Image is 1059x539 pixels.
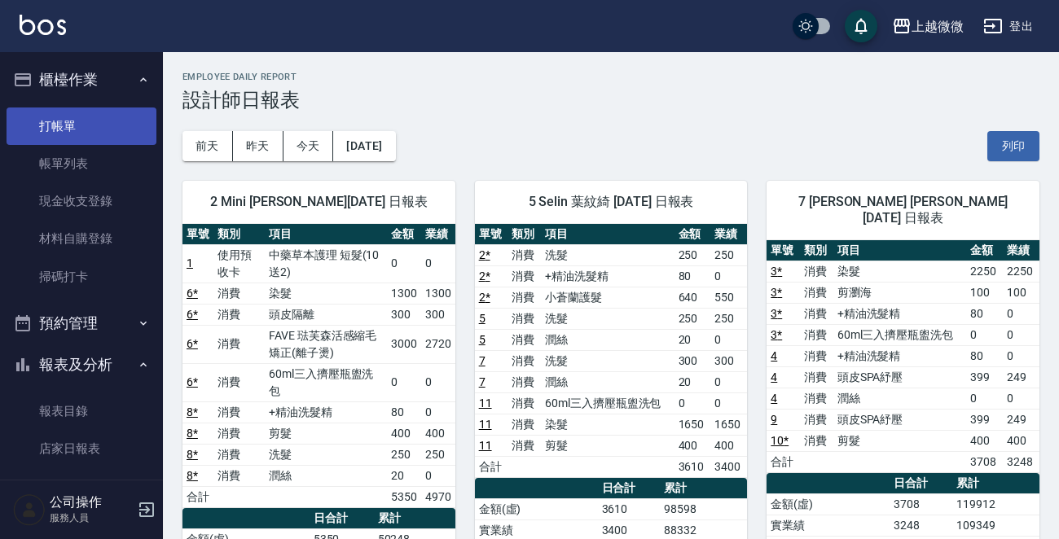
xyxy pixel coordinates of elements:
a: 報表目錄 [7,392,156,430]
td: 洗髮 [265,444,387,465]
td: 3000 [387,325,421,363]
td: 300 [710,350,747,371]
td: 3248 [890,515,952,536]
td: 250 [675,308,711,329]
button: 前天 [182,131,233,161]
td: 300 [675,350,711,371]
td: 洗髮 [541,308,675,329]
td: 潤絲 [541,329,675,350]
td: 金額(虛) [475,498,598,519]
button: [DATE] [333,131,395,161]
th: 類別 [213,224,265,245]
td: 0 [966,388,1003,409]
td: +精油洗髮精 [541,265,675,287]
a: 掃碼打卡 [7,258,156,296]
td: 0 [421,244,455,283]
h5: 公司操作 [50,494,133,511]
td: 0 [710,329,747,350]
td: 消費 [508,308,541,329]
td: 20 [675,371,711,392]
a: 打帳單 [7,107,156,145]
td: 0 [710,392,747,414]
td: 250 [387,444,421,465]
a: 7 [479,354,486,367]
td: 250 [675,244,711,265]
td: 98598 [660,498,747,519]
td: 消費 [800,366,833,388]
td: 250 [710,308,747,329]
td: 消費 [508,329,541,350]
td: 3708 [966,451,1003,472]
td: 60ml三入擠壓瓶盥洗包 [265,363,387,401]
a: 現金收支登錄 [7,182,156,220]
td: 3400 [710,456,747,477]
a: 7 [479,375,486,388]
td: 20 [675,329,711,350]
td: 消費 [508,350,541,371]
td: 合計 [182,486,213,507]
td: 400 [1003,430,1039,451]
td: 消費 [800,303,833,324]
th: 日合計 [890,473,952,494]
td: 399 [966,366,1003,388]
td: 1650 [710,414,747,435]
th: 項目 [833,240,967,261]
td: 消費 [508,371,541,392]
button: 預約管理 [7,302,156,344]
button: 報表及分析 [7,344,156,386]
td: 400 [421,423,455,444]
td: 消費 [508,265,541,287]
td: 250 [421,444,455,465]
td: 3708 [890,493,952,515]
td: 消費 [508,435,541,456]
td: 0 [421,363,455,401]
td: 消費 [800,345,833,366]
td: 60ml三入擠壓瓶盥洗包 [833,324,967,345]
td: 合計 [475,456,508,477]
a: 11 [479,418,492,431]
td: 消費 [800,282,833,303]
td: 消費 [508,414,541,435]
table: a dense table [767,240,1039,473]
td: 119912 [952,493,1039,515]
a: 材料自購登錄 [7,220,156,257]
a: 11 [479,439,492,452]
td: 剪髮 [833,430,967,451]
th: 日合計 [598,478,661,499]
td: 洗髮 [541,244,675,265]
td: 消費 [800,261,833,282]
button: save [845,10,877,42]
th: 累計 [660,478,747,499]
td: 0 [1003,345,1039,366]
th: 累計 [952,473,1039,494]
td: 0 [710,371,747,392]
td: 109349 [952,515,1039,536]
td: 80 [966,345,1003,366]
td: 2720 [421,325,455,363]
td: 剪髮 [541,435,675,456]
th: 單號 [767,240,800,261]
td: 消費 [800,388,833,409]
td: 2250 [966,261,1003,282]
td: 消費 [213,423,265,444]
button: 櫃檯作業 [7,59,156,101]
td: 金額(虛) [767,493,890,515]
td: 550 [710,287,747,308]
span: 5 Selin 葉紋綺 [DATE] 日報表 [494,194,728,210]
a: 互助日報表 [7,467,156,505]
td: 0 [387,244,421,283]
td: +精油洗髮精 [833,303,967,324]
td: 0 [966,324,1003,345]
table: a dense table [182,224,455,508]
td: 消費 [508,244,541,265]
th: 單號 [182,224,213,245]
a: 店家日報表 [7,430,156,467]
td: 消費 [213,363,265,401]
a: 11 [479,397,492,410]
td: 0 [675,392,711,414]
th: 金額 [675,224,711,245]
th: 業績 [1003,240,1039,261]
td: 249 [1003,409,1039,430]
td: 實業績 [767,515,890,536]
td: 640 [675,287,711,308]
